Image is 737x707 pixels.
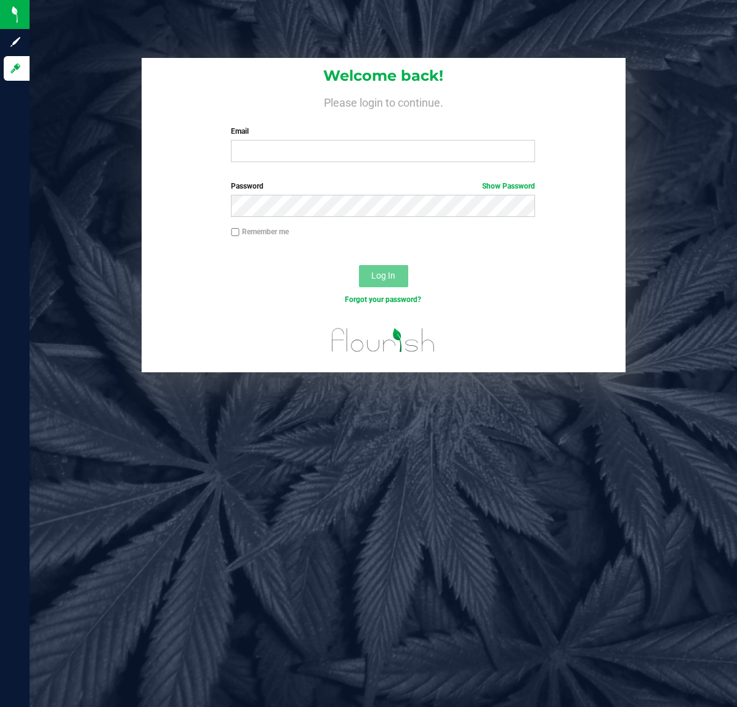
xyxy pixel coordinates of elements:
span: Log In [371,271,395,280]
h1: Welcome back! [142,68,626,84]
a: Show Password [482,182,535,190]
inline-svg: Log in [9,62,22,75]
img: flourish_logo.svg [323,318,444,362]
h4: Please login to continue. [142,94,626,108]
button: Log In [359,265,408,287]
label: Remember me [231,226,289,237]
label: Email [231,126,535,137]
inline-svg: Sign up [9,36,22,48]
input: Remember me [231,228,240,237]
span: Password [231,182,264,190]
a: Forgot your password? [345,295,421,304]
